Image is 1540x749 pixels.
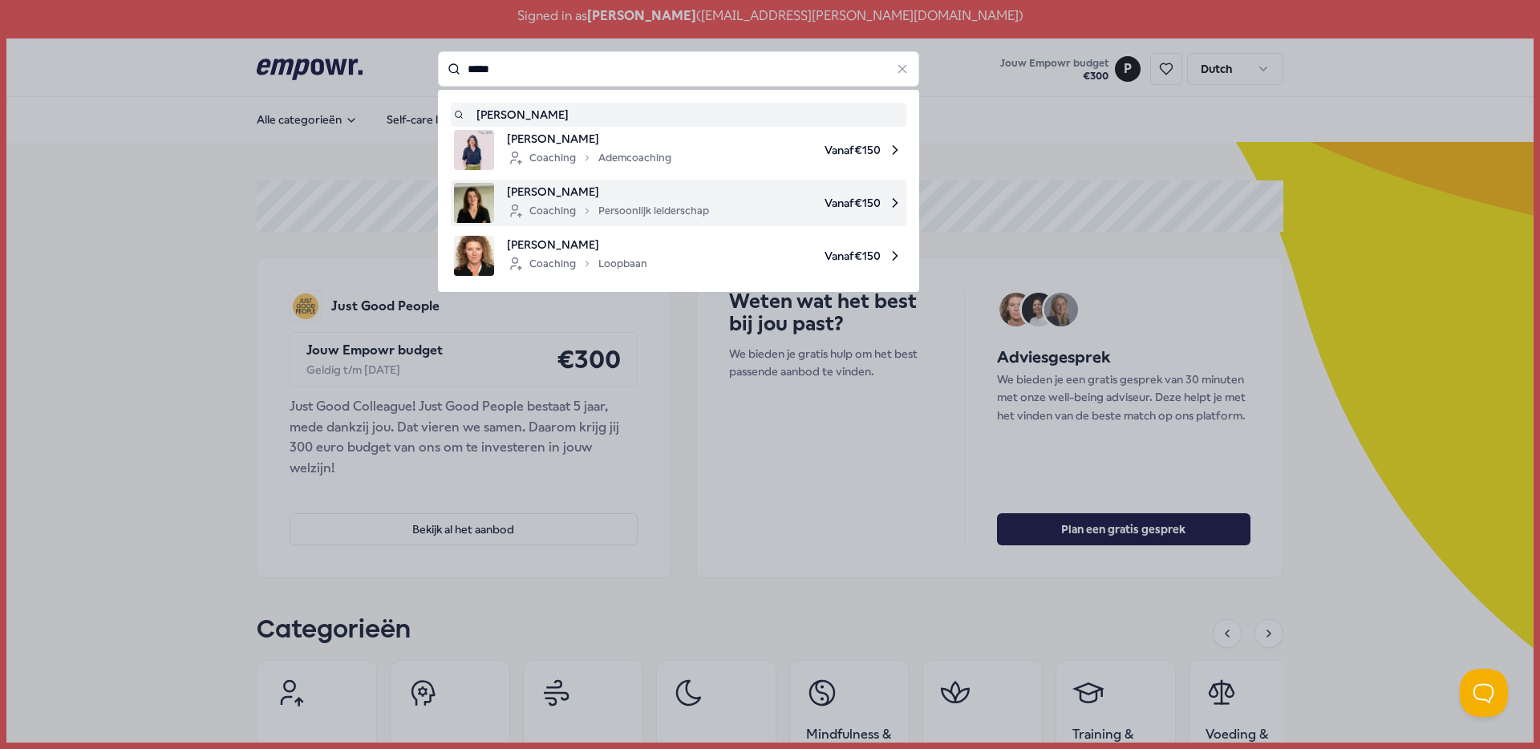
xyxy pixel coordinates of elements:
[454,106,903,123] a: [PERSON_NAME]
[454,130,494,170] img: product image
[507,201,709,221] div: Coaching Persoonlijk leiderschap
[454,130,903,170] a: product image[PERSON_NAME]CoachingAdemcoachingVanaf€150
[438,51,919,87] input: Search for products, categories or subcategories
[507,183,709,200] span: [PERSON_NAME]
[454,236,903,276] a: product image[PERSON_NAME]CoachingLoopbaanVanaf€150
[507,130,671,148] span: [PERSON_NAME]
[660,236,903,276] span: Vanaf € 150
[507,148,671,168] div: Coaching Ademcoaching
[454,236,494,276] img: product image
[507,236,647,253] span: [PERSON_NAME]
[1460,669,1508,717] iframe: Help Scout Beacon - Open
[507,254,647,273] div: Coaching Loopbaan
[684,130,903,170] span: Vanaf € 150
[454,183,903,223] a: product image[PERSON_NAME]CoachingPersoonlijk leiderschapVanaf€150
[722,183,903,223] span: Vanaf € 150
[454,183,494,223] img: product image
